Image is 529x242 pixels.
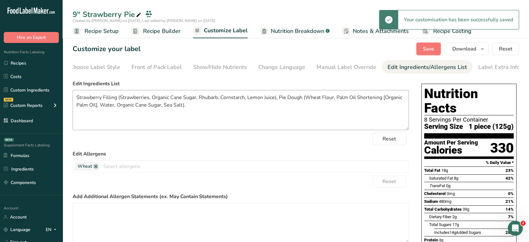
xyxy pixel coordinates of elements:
[506,199,514,204] span: 21%
[73,18,215,23] span: Created by [PERSON_NAME] on [DATE], Last edited by [PERSON_NAME] on [DATE]
[490,140,514,156] div: 330
[446,183,450,188] span: 0g
[447,191,455,196] span: 0mg
[469,123,514,131] span: 1 piece (125g)
[463,207,469,212] span: 39g
[4,224,30,235] a: Language
[452,45,476,53] span: Download
[46,226,59,234] div: EN
[388,63,467,71] div: Edit Ingredients/Allergens List
[353,27,409,35] span: Notes & Attachments
[423,45,434,53] span: Save
[421,24,471,38] a: Recipe Costing
[4,138,14,142] div: BETA
[424,123,463,131] span: Serving Size
[73,24,119,38] a: Recipe Setup
[416,43,441,55] button: Save
[73,193,409,200] label: Add Additional Allergen Statements (ex. May Contain Statements)
[424,168,440,173] span: Total Fat
[429,183,445,188] span: Fat
[73,9,142,20] div: 9" Strawberry Pie
[78,163,92,170] span: Wheat
[508,221,523,236] iframe: Intercom live chat
[100,161,408,171] input: Select allergens
[73,150,409,158] label: Edit Allergens
[258,63,305,71] div: Change Language
[506,176,514,181] span: 42%
[131,63,182,71] div: Front of Pack Label
[424,87,514,115] h1: Nutrition Facts
[424,159,514,166] section: % Daily Value *
[424,207,462,212] span: Total Carbohydrates
[424,117,514,123] div: 8 Servings Per Container
[193,63,247,71] div: Show/Hide Nutrients
[429,183,439,188] i: Trans
[508,214,514,219] span: 7%
[85,27,119,35] span: Recipe Setup
[372,133,406,145] button: Reset
[433,27,471,35] span: Recipe Costing
[521,221,526,226] span: 2
[342,24,409,38] a: Notes & Attachments
[70,63,120,71] div: Choose Label Style
[492,43,519,55] button: Reset
[193,24,248,39] a: Customize Label
[73,44,141,54] h1: Customize your label
[372,175,406,188] button: Reset
[424,140,478,146] div: Amount Per Serving
[424,146,478,155] div: Calories
[131,24,181,38] a: Recipe Builder
[506,230,514,235] span: 28%
[441,168,448,173] span: 18g
[452,222,459,227] span: 17g
[506,207,514,212] span: 14%
[271,27,324,35] span: Nutrition Breakdown
[4,102,43,109] div: Custom Reports
[383,178,396,185] span: Reset
[429,176,453,181] span: Saturated Fat
[398,10,519,29] div: Your customisation has been successfully saved
[444,43,489,55] button: Download
[429,214,451,219] span: Dietary Fiber
[506,168,514,173] span: 23%
[260,24,330,38] a: Nutrition Breakdown
[143,27,181,35] span: Recipe Builder
[449,230,456,235] span: 14g
[478,63,520,71] div: Label Extra Info
[204,26,248,35] span: Customize Label
[452,214,457,219] span: 2g
[454,176,458,181] span: 8g
[316,63,376,71] div: Manual Label Override
[73,80,409,87] label: Edit Ingredients List
[383,135,396,143] span: Reset
[508,191,514,196] span: 0%
[424,199,438,204] span: Sodium
[439,199,451,204] span: 480mg
[429,222,451,227] span: Total Sugars
[499,45,512,53] span: Reset
[4,32,59,43] button: Hire an Expert
[434,230,481,235] span: Includes Added Sugars
[424,191,446,196] span: Cholesterol
[4,98,13,102] div: NEW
